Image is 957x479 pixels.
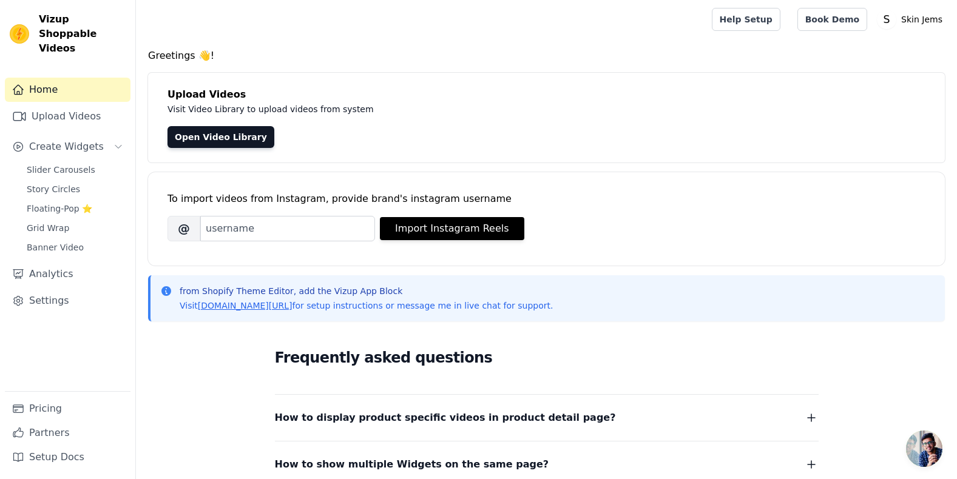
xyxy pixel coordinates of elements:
[27,222,69,234] span: Grid Wrap
[19,181,130,198] a: Story Circles
[5,135,130,159] button: Create Widgets
[5,289,130,313] a: Settings
[167,126,274,148] a: Open Video Library
[27,241,84,253] span: Banner Video
[39,12,126,56] span: Vizup Shoppable Videos
[19,219,130,236] a: Grid Wrap
[198,301,293,310] a: [DOMAIN_NAME][URL]
[10,24,29,44] img: Vizup
[167,216,200,241] span: @
[167,102,711,116] p: Visit Video Library to upload videos from system
[5,78,130,102] a: Home
[712,8,780,31] a: Help Setup
[5,421,130,445] a: Partners
[797,8,867,31] a: Book Demo
[275,456,819,473] button: How to show multiple Widgets on the same page?
[275,456,549,473] span: How to show multiple Widgets on the same page?
[19,200,130,217] a: Floating-Pop ⭐
[19,239,130,256] a: Banner Video
[275,409,616,426] span: How to display product specific videos in product detail page?
[5,397,130,421] a: Pricing
[27,203,92,215] span: Floating-Pop ⭐
[167,192,925,206] div: To import videos from Instagram, provide brand's instagram username
[380,217,524,240] button: Import Instagram Reels
[180,300,553,312] p: Visit for setup instructions or message me in live chat for support.
[200,216,375,241] input: username
[5,104,130,129] a: Upload Videos
[5,445,130,469] a: Setup Docs
[5,262,130,286] a: Analytics
[27,164,95,176] span: Slider Carousels
[896,8,947,30] p: Skin Jems
[29,139,104,154] span: Create Widgets
[27,183,80,195] span: Story Circles
[275,346,819,370] h2: Frequently asked questions
[884,13,890,25] text: S
[180,285,553,297] p: from Shopify Theme Editor, add the Vizup App Block
[19,161,130,178] a: Slider Carousels
[275,409,819,426] button: How to display product specific videos in product detail page?
[167,87,925,102] h4: Upload Videos
[877,8,947,30] button: S Skin Jems
[906,430,942,467] div: Open chat
[148,49,945,63] h4: Greetings 👋!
